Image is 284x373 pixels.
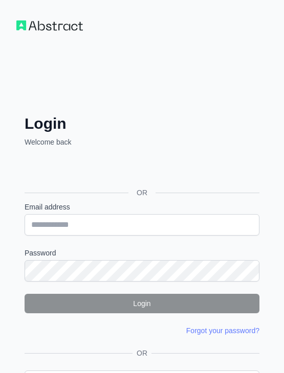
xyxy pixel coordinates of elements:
[19,158,183,181] iframe: Pulsante Accedi con Google
[25,294,259,313] button: Login
[25,114,259,133] h2: Login
[186,327,259,335] a: Forgot your password?
[25,137,259,147] p: Welcome back
[128,188,156,198] span: OR
[133,348,151,358] span: OR
[16,20,83,31] img: Workflow
[25,248,259,258] label: Password
[25,202,259,212] label: Email address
